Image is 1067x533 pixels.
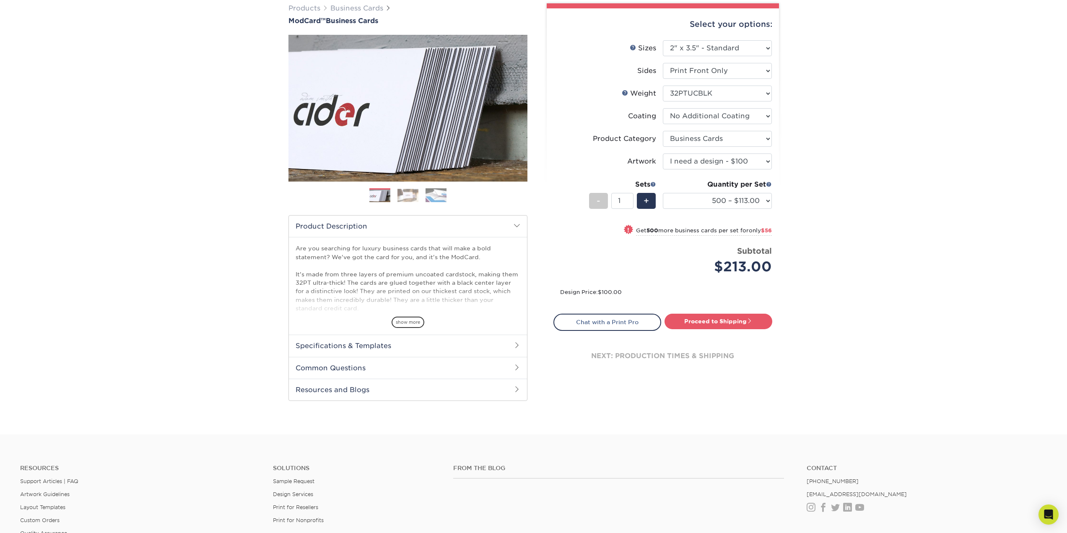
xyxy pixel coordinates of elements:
[807,491,907,497] a: [EMAIL_ADDRESS][DOMAIN_NAME]
[628,111,656,121] div: Coating
[593,134,656,144] div: Product Category
[288,17,326,25] span: ModCard™
[289,357,527,379] h2: Common Questions
[553,331,772,381] div: next: production times & shipping
[20,491,70,497] a: Artwork Guidelines
[426,188,447,203] img: Business Cards 03
[330,4,383,12] a: Business Cards
[636,227,772,236] small: Get more business cards per set for
[627,226,629,234] span: !
[2,507,71,530] iframe: Google Customer Reviews
[273,491,313,497] a: Design Services
[622,88,656,99] div: Weight
[289,335,527,356] h2: Specifications & Templates
[553,8,772,40] div: Select your options:
[553,314,661,330] a: Chat with a Print Pro
[637,66,656,76] div: Sides
[20,504,65,510] a: Layout Templates
[597,195,600,207] span: -
[288,4,320,12] a: Products
[807,478,859,484] a: [PHONE_NUMBER]
[273,478,314,484] a: Sample Request
[589,179,656,190] div: Sets
[296,244,520,415] p: Are you searching for luxury business cards that will make a bold statement? We've got the card f...
[646,227,658,234] strong: 500
[289,379,527,400] h2: Resources and Blogs
[669,257,772,277] div: $213.00
[289,216,527,237] h2: Product Description
[644,195,649,207] span: +
[288,17,527,25] a: ModCard™Business Cards
[737,246,772,255] strong: Subtotal
[749,227,772,234] span: only
[453,465,784,472] h4: From the Blog
[20,478,78,484] a: Support Articles | FAQ
[273,517,324,523] a: Print for Nonprofits
[1038,504,1059,525] div: Open Intercom Messenger
[397,189,418,202] img: Business Cards 02
[20,465,260,472] h4: Resources
[273,465,441,472] h4: Solutions
[392,317,424,328] span: show more
[598,289,622,295] span: $100.00
[630,43,656,53] div: Sizes
[627,156,656,166] div: Artwork
[273,504,318,510] a: Print for Resellers
[665,314,772,329] a: Proceed to Shipping
[369,185,390,206] img: Business Cards 01
[761,227,772,234] span: $56
[663,179,772,190] div: Quantity per Set
[288,17,527,25] h1: Business Cards
[560,289,622,295] small: Design Price:
[807,465,1047,472] a: Contact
